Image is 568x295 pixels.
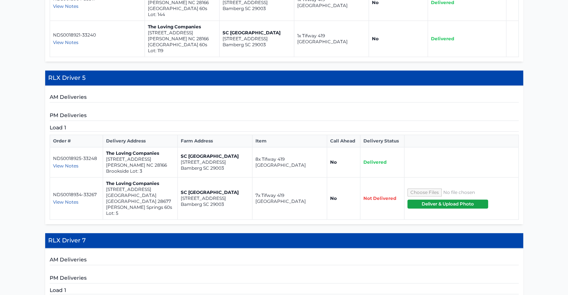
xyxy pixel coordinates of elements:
[327,135,360,147] th: Call Ahead
[252,147,327,178] td: 8x Tifway 419 [GEOGRAPHIC_DATA]
[50,256,519,265] h5: AM Deliveries
[53,192,100,198] p: NDS0018934-33267
[223,42,291,48] p: Bamberg SC 29003
[50,124,519,132] h5: Load 1
[106,204,174,216] p: [PERSON_NAME] Springs 60s Lot: 5
[372,36,379,41] strong: No
[45,70,523,86] h4: RLX Driver 5
[103,135,178,147] th: Delivery Address
[223,30,291,36] p: SC [GEOGRAPHIC_DATA]
[148,36,216,42] p: [PERSON_NAME] NC 28166
[363,159,387,165] span: Delivered
[148,42,216,54] p: [GEOGRAPHIC_DATA] 60s Lot: 119
[294,21,369,57] td: 1x Tifway 419 [GEOGRAPHIC_DATA]
[181,201,249,207] p: Bamberg SC 29003
[178,135,252,147] th: Farm Address
[106,156,174,162] p: [STREET_ADDRESS]
[431,36,454,41] span: Delivered
[148,6,216,18] p: [GEOGRAPHIC_DATA] 60s Lot: 144
[330,195,337,201] strong: No
[50,274,519,283] h5: PM Deliveries
[50,112,519,121] h5: PM Deliveries
[363,195,396,201] span: Not Delivered
[181,189,249,195] p: SC [GEOGRAPHIC_DATA]
[53,199,78,205] span: View Notes
[181,159,249,165] p: [STREET_ADDRESS]
[223,6,291,12] p: Bamberg SC 29003
[53,163,78,169] span: View Notes
[181,195,249,201] p: [STREET_ADDRESS]
[106,181,174,186] p: The Loving Companies
[148,24,216,30] p: The Loving Companies
[50,93,519,103] h5: AM Deliveries
[50,286,519,294] h5: Load 1
[53,32,142,38] p: NDS0018921-33240
[106,168,174,174] p: Brookside Lot: 3
[181,165,249,171] p: Bamberg SC 29003
[106,150,174,156] p: The Loving Companies
[223,36,291,42] p: [STREET_ADDRESS]
[407,200,488,208] button: Deliver & Upload Photo
[181,153,249,159] p: SC [GEOGRAPHIC_DATA]
[252,178,327,220] td: 7x Tifway 419 [GEOGRAPHIC_DATA]
[53,156,100,161] p: NDS0018925-33248
[148,30,216,36] p: [STREET_ADDRESS]
[53,40,78,45] span: View Notes
[330,159,337,165] strong: No
[106,192,174,204] p: [GEOGRAPHIC_DATA] [GEOGRAPHIC_DATA] 28677
[360,135,404,147] th: Delivery Status
[106,162,174,168] p: [PERSON_NAME] NC 28166
[53,3,78,9] span: View Notes
[252,135,327,147] th: Item
[45,233,523,248] h4: RLX Driver 7
[106,186,174,192] p: [STREET_ADDRESS]
[50,135,103,147] th: Order #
